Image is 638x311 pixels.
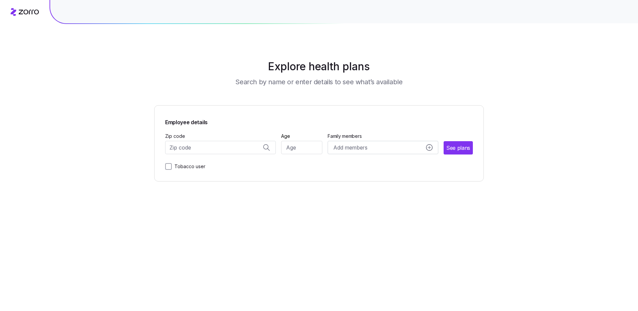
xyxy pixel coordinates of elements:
span: Family members [328,133,438,140]
label: Age [281,133,290,140]
h1: Explore health plans [171,59,468,75]
input: Zip code [165,141,276,154]
button: Add membersadd icon [328,141,438,154]
svg: add icon [426,144,433,151]
span: Employee details [165,116,208,127]
label: Tobacco user [172,162,205,170]
span: See plans [446,144,470,152]
span: Add members [333,144,367,152]
button: See plans [444,141,473,155]
label: Zip code [165,133,185,140]
input: Age [281,141,323,154]
h3: Search by name or enter details to see what’s available [235,77,402,87]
